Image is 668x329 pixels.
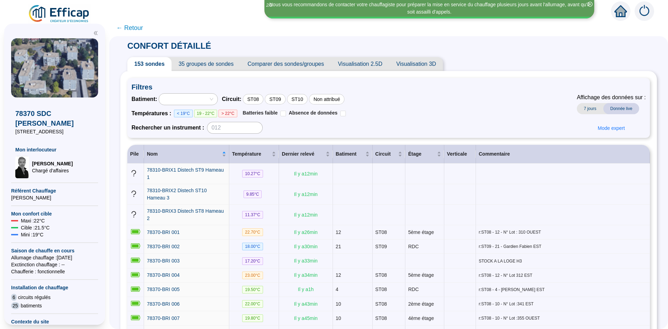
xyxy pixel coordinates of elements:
[11,187,98,194] span: Référent Chauffage
[147,258,180,264] span: 78370-BRI 003
[11,261,98,268] span: Exctinction chauffage : --
[144,145,229,164] th: Nom
[336,229,341,235] span: 12
[405,145,444,164] th: Étage
[11,247,98,254] span: Saison de chauffe en cours
[294,272,318,278] span: Il y a 34 min
[172,57,240,71] span: 35 groupes de sondes
[577,103,603,114] span: 7 jours
[147,257,180,265] a: 78370-BRI 003
[21,224,50,231] span: Cible : 21.5 °C
[336,272,341,278] span: 12
[147,300,180,308] a: 78370-BRI 006
[479,229,647,235] span: r:ST08 - 12 - N° Lot : 310 OUEST
[244,190,262,198] span: 9.85 °C
[242,257,263,265] span: 17.20 °C
[479,315,647,321] span: r:ST08 - 10 - N° Lot :355 OUEST
[375,301,387,307] span: ST08
[294,229,318,235] span: Il y a 26 min
[147,187,226,202] a: 78310-BRIX2 Distech ST10 Hameau 3
[577,93,646,102] span: Affichage des données sur :
[11,318,98,325] span: Contexte du site
[147,243,180,250] a: 78370-BRI 002
[21,217,45,224] span: Maxi : 22 °C
[331,57,389,71] span: Visualisation 2.5D
[242,300,263,308] span: 22.00 °C
[294,315,318,321] span: Il y a 45 min
[15,156,29,178] img: Chargé d'affaires
[294,171,318,177] span: Il y a 12 min
[266,2,272,8] i: 2 / 2
[479,273,647,278] span: r:ST08 - 12 - N° Lot 312 EST
[120,41,218,50] span: CONFORT DÉTAILLÉ
[408,150,435,158] span: Étage
[598,125,625,132] span: Mode expert
[298,287,313,292] span: Il y a 1 h
[408,315,434,321] span: 4ème étage
[243,94,263,104] div: ST08
[18,294,50,301] span: circuits régulés
[132,82,646,92] span: Filtres
[147,286,180,293] a: 78370-BRI 005
[11,268,98,275] span: Chaufferie : fonctionnelle
[375,315,387,321] span: ST08
[279,145,333,164] th: Dernier relevé
[408,244,419,249] span: RDC
[294,244,318,249] span: Il y a 30 min
[242,211,263,219] span: 11.37 °C
[147,229,180,235] span: 78370-BRI 001
[127,57,172,71] span: 153 sondes
[130,211,137,218] span: question
[116,23,143,33] span: ← Retour
[375,229,387,235] span: ST08
[479,244,647,249] span: r:ST09 - 21 - Gardien Fabien EST
[333,145,373,164] th: Batiment
[242,170,263,178] span: 10.27 °C
[147,287,180,292] span: 78370-BRI 005
[147,207,226,222] a: 78310-BRIX3 Distech ST8 Hameau 2
[289,110,337,116] span: Absence de données
[282,150,324,158] span: Dernier relevé
[11,210,98,217] span: Mon confort cible
[218,110,237,117] span: > 22°C
[132,124,204,132] span: Rechercher un instrument :
[147,272,180,279] a: 78370-BRI 004
[373,145,406,164] th: Circuit
[147,272,180,278] span: 78370-BRI 004
[479,258,647,264] span: STOCK A LA LOGE H3
[28,4,91,24] img: efficap energie logo
[444,145,476,164] th: Verticale
[294,301,318,307] span: Il y a 43 min
[147,244,180,249] span: 78370-BRI 002
[147,315,180,321] span: 78370-BRI 007
[389,57,443,71] span: Visualisation 3D
[375,272,387,278] span: ST08
[287,94,308,104] div: ST10
[11,284,98,291] span: Installation de chauffage
[232,150,270,158] span: Température
[207,122,263,134] input: 012
[32,167,73,174] span: Chargé d'affaires
[336,287,339,292] span: 4
[194,110,217,117] span: 19 - 22°C
[476,145,650,164] th: Commentaire
[242,243,263,250] span: 18.00 °C
[132,95,157,103] span: Batiment :
[294,212,318,218] span: Il y a 12 min
[242,272,263,279] span: 23.00 °C
[11,254,98,261] span: Allumage chauffage : [DATE]
[147,166,226,181] a: 78310-BRIX1 Distech ST9 Hameau 1
[336,315,341,321] span: 10
[21,302,42,309] span: batiments
[147,301,180,307] span: 78370-BRI 006
[408,287,419,292] span: RDC
[147,208,224,221] span: 78310-BRIX3 Distech ST8 Hameau 2
[265,1,593,16] div: Nous vous recommandons de contacter votre chauffagiste pour préparer la mise en service du chauff...
[588,2,593,7] span: close-circle
[294,258,318,264] span: Il y a 33 min
[147,315,180,322] a: 78370-BRI 007
[635,1,654,21] img: alerts
[11,194,98,201] span: [PERSON_NAME]
[93,31,98,36] span: double-left
[11,302,19,309] span: 25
